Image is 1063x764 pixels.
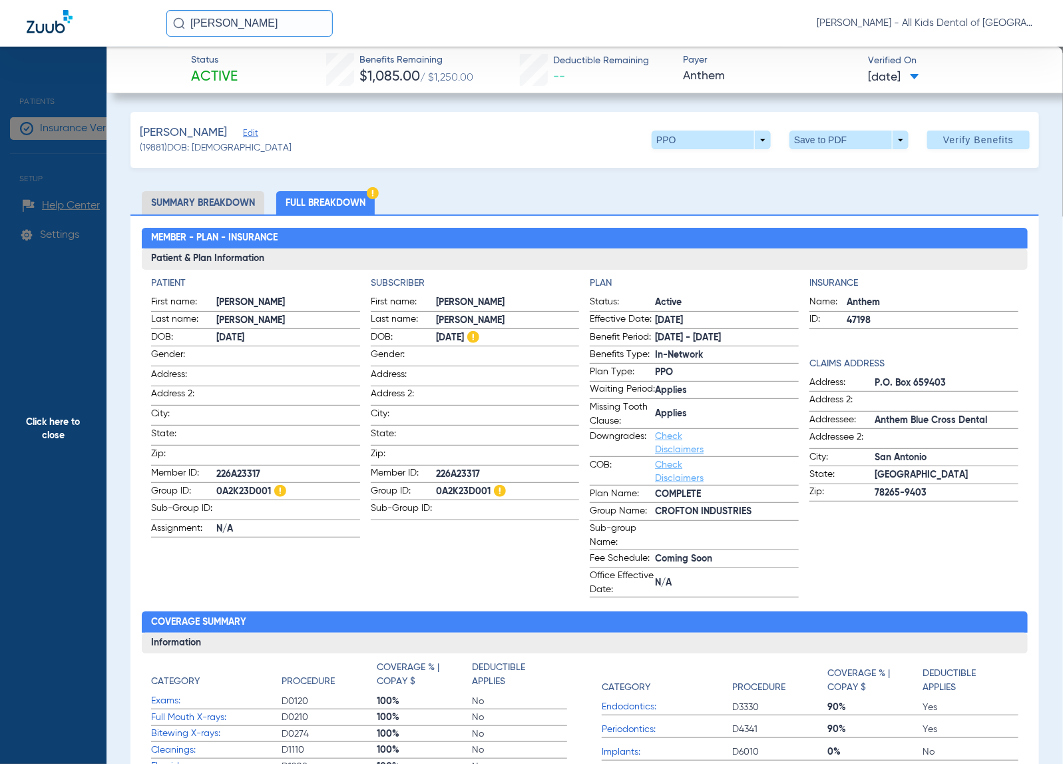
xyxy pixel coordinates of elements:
h4: Procedure [732,681,785,695]
button: PPO [652,131,771,149]
app-breakdown-title: Procedure [282,661,377,693]
span: D0120 [282,695,377,708]
a: Check Disclaimers [655,460,704,483]
span: First name: [371,295,436,311]
span: 226A23317 [436,468,580,482]
span: 100% [377,727,472,741]
a: Check Disclaimers [655,432,704,454]
span: PPO [655,366,799,380]
span: 0% [827,745,923,759]
span: -- [554,71,566,83]
span: Address: [809,376,875,392]
span: Anthem Blue Cross Dental [875,414,1018,428]
span: Zip: [151,447,216,465]
span: 0A2K23D001 [436,485,580,499]
span: Benefits Type: [590,348,655,364]
button: Verify Benefits [927,131,1030,149]
span: Applies [655,407,799,421]
li: Full Breakdown [276,191,375,214]
h4: Deductible Applies [472,661,560,689]
span: Sub-group Name: [590,522,655,550]
span: Name: [809,295,847,311]
span: Address 2: [371,387,436,405]
app-breakdown-title: Coverage % | Copay $ [827,661,923,699]
span: 90% [827,701,923,714]
span: Payer [683,53,856,67]
span: D6010 [732,745,827,759]
h4: Category [602,681,650,695]
img: Zuub Logo [27,10,73,33]
h4: Procedure [282,675,335,689]
span: Sub-Group ID: [371,502,436,520]
span: San Antonio [875,451,1018,465]
app-breakdown-title: Coverage % | Copay $ [377,661,472,693]
span: Endodontics: [602,700,732,714]
span: Anthem [683,68,856,85]
input: Search for patients [166,10,333,37]
span: Addressee 2: [809,430,875,448]
span: Periodontics: [602,723,732,737]
span: Group ID: [371,484,436,500]
span: D0210 [282,711,377,724]
app-breakdown-title: Category [602,661,732,699]
span: City: [809,450,875,466]
span: 100% [377,711,472,724]
app-breakdown-title: Deductible Applies [923,661,1018,699]
span: Verify Benefits [943,135,1014,145]
img: Hazard [367,187,379,199]
span: [PERSON_NAME] [216,314,360,328]
span: No [472,695,567,708]
span: Full Mouth X-rays: [151,711,282,725]
h4: Coverage % | Copay $ [377,661,465,689]
span: Verified On [868,54,1041,68]
span: CROFTON INDUSTRIES [655,505,799,519]
span: [GEOGRAPHIC_DATA] [875,468,1018,482]
span: Address: [151,368,216,386]
span: Fee Schedule: [590,552,655,568]
span: [PERSON_NAME] - All Kids Dental of [GEOGRAPHIC_DATA] [817,17,1036,30]
span: Zip: [809,485,875,501]
h4: Patient [151,276,360,290]
h3: Patient & Plan Information [142,248,1027,270]
span: Missing Tooth Clause: [590,400,655,428]
span: Address 2: [809,393,875,411]
span: Yes [923,723,1018,736]
span: Zip: [371,447,436,465]
span: Anthem [847,296,1018,310]
span: [DATE] - [DATE] [655,331,799,345]
span: Benefits Remaining [359,53,473,67]
span: Edit [243,129,255,141]
span: Benefit Period: [590,330,655,346]
span: Address: [371,368,436,386]
span: P.O. Box 659403 [875,376,1018,390]
button: Save to PDF [789,131,909,149]
h2: Member - Plan - Insurance [142,228,1027,249]
span: Cleanings: [151,743,282,757]
app-breakdown-title: Procedure [732,661,827,699]
span: Address 2: [151,387,216,405]
span: Implants: [602,745,732,759]
span: Group ID: [151,484,216,500]
span: Downgrades: [590,430,655,456]
span: Sub-Group ID: [151,502,216,520]
span: 100% [377,743,472,757]
h4: Coverage % | Copay $ [827,667,916,695]
img: Hazard [274,485,286,497]
span: COMPLETE [655,488,799,502]
span: N/A [655,576,799,590]
span: Office Effective Date: [590,569,655,597]
span: State: [151,427,216,445]
h4: Claims Address [809,357,1018,371]
h3: Information [142,633,1027,654]
span: Plan Name: [590,487,655,503]
span: Waiting Period: [590,382,655,398]
h4: Subscriber [371,276,580,290]
span: [PERSON_NAME] [436,314,580,328]
h4: Category [151,675,200,689]
h4: Insurance [809,276,1018,290]
app-breakdown-title: Plan [590,276,799,290]
iframe: Chat Widget [996,700,1063,764]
